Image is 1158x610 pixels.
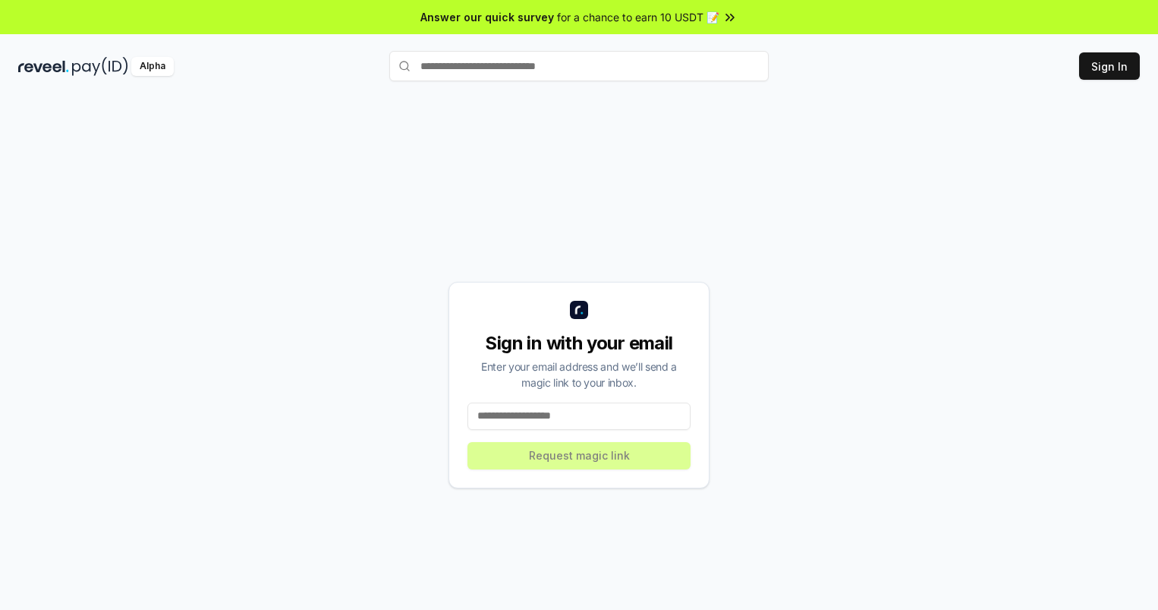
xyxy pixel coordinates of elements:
img: reveel_dark [18,57,69,76]
span: for a chance to earn 10 USDT 📝 [557,9,719,25]
span: Answer our quick survey [420,9,554,25]
button: Sign In [1079,52,1140,80]
div: Sign in with your email [467,331,691,356]
div: Alpha [131,57,174,76]
img: pay_id [72,57,128,76]
div: Enter your email address and we’ll send a magic link to your inbox. [467,359,691,390]
img: logo_small [570,301,588,319]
